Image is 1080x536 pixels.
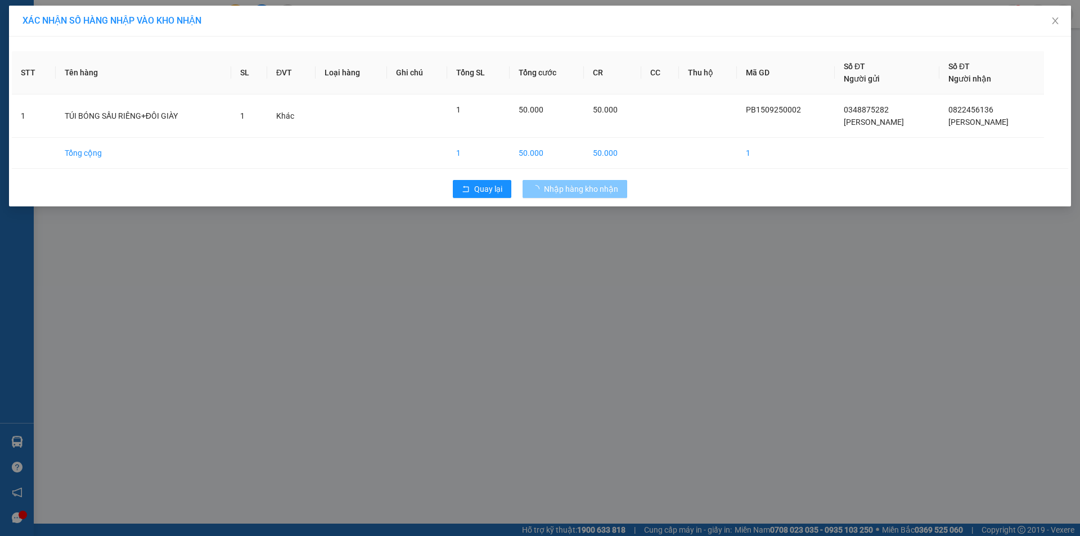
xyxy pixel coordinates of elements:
span: 0822456136 [948,105,993,114]
td: Khác [267,94,316,138]
span: [PERSON_NAME] [948,118,1009,127]
span: [PERSON_NAME] [844,118,904,127]
td: 1 [737,138,835,169]
span: rollback [462,185,470,194]
th: SL [231,51,267,94]
th: CC [641,51,679,94]
span: Người gửi [844,74,880,83]
th: Tổng SL [447,51,510,94]
th: Tổng cước [510,51,584,94]
th: Ghi chú [387,51,447,94]
th: Thu hộ [679,51,737,94]
th: Loại hàng [316,51,387,94]
td: 1 [447,138,510,169]
td: TÚI BÓNG SẦU RIÊNG+ĐÔI GIÀY [56,94,231,138]
td: Tổng cộng [56,138,231,169]
span: PB1509250002 [746,105,801,114]
span: 1 [456,105,461,114]
td: 50.000 [510,138,584,169]
td: 1 [12,94,56,138]
th: CR [584,51,641,94]
span: XÁC NHẬN SỐ HÀNG NHẬP VÀO KHO NHẬN [22,15,201,26]
span: 1 [240,111,245,120]
span: 50.000 [519,105,543,114]
button: Nhập hàng kho nhận [523,180,627,198]
span: 0348875282 [844,105,889,114]
th: Tên hàng [56,51,231,94]
th: Mã GD [737,51,835,94]
button: Close [1039,6,1071,37]
span: Số ĐT [844,62,865,71]
th: STT [12,51,56,94]
button: rollbackQuay lại [453,180,511,198]
span: Số ĐT [948,62,970,71]
span: Người nhận [948,74,991,83]
span: loading [532,185,544,193]
th: ĐVT [267,51,316,94]
td: 50.000 [584,138,641,169]
span: Quay lại [474,183,502,195]
span: Nhập hàng kho nhận [544,183,618,195]
span: close [1051,16,1060,25]
span: 50.000 [593,105,618,114]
